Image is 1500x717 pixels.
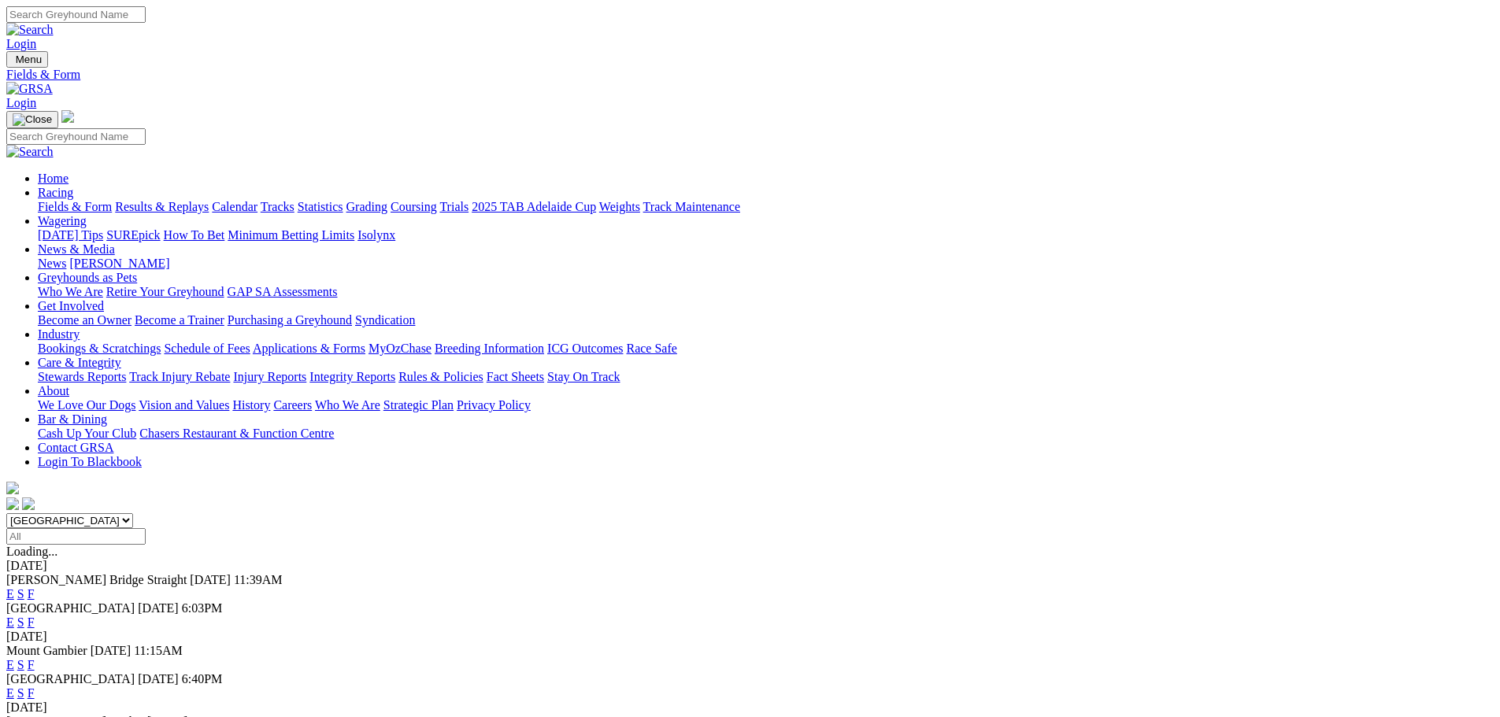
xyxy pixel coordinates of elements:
[182,601,223,615] span: 6:03PM
[309,370,395,383] a: Integrity Reports
[6,658,14,671] a: E
[6,630,1494,644] div: [DATE]
[164,342,250,355] a: Schedule of Fees
[212,200,257,213] a: Calendar
[487,370,544,383] a: Fact Sheets
[22,497,35,510] img: twitter.svg
[38,285,103,298] a: Who We Are
[6,96,36,109] a: Login
[38,398,135,412] a: We Love Our Dogs
[17,587,24,601] a: S
[28,658,35,671] a: F
[164,228,225,242] a: How To Bet
[6,672,135,686] span: [GEOGRAPHIC_DATA]
[38,228,103,242] a: [DATE] Tips
[298,200,343,213] a: Statistics
[6,615,14,629] a: E
[6,111,58,128] button: Toggle navigation
[28,587,35,601] a: F
[13,113,52,126] img: Close
[139,427,334,440] a: Chasers Restaurant & Function Centre
[17,686,24,700] a: S
[6,497,19,510] img: facebook.svg
[38,427,136,440] a: Cash Up Your Club
[38,242,115,256] a: News & Media
[106,228,160,242] a: SUREpick
[547,342,623,355] a: ICG Outcomes
[6,128,146,145] input: Search
[6,573,187,586] span: [PERSON_NAME] Bridge Straight
[233,370,306,383] a: Injury Reports
[398,370,483,383] a: Rules & Policies
[38,412,107,426] a: Bar & Dining
[38,441,113,454] a: Contact GRSA
[38,313,131,327] a: Become an Owner
[599,200,640,213] a: Weights
[6,482,19,494] img: logo-grsa-white.png
[38,200,1494,214] div: Racing
[346,200,387,213] a: Grading
[38,398,1494,412] div: About
[38,299,104,312] a: Get Involved
[38,285,1494,299] div: Greyhounds as Pets
[38,186,73,199] a: Racing
[38,356,121,369] a: Care & Integrity
[6,6,146,23] input: Search
[626,342,676,355] a: Race Safe
[135,313,224,327] a: Become a Trainer
[6,68,1494,82] a: Fields & Form
[228,228,354,242] a: Minimum Betting Limits
[38,370,1494,384] div: Care & Integrity
[6,145,54,159] img: Search
[383,398,454,412] a: Strategic Plan
[61,110,74,123] img: logo-grsa-white.png
[38,200,112,213] a: Fields & Form
[547,370,620,383] a: Stay On Track
[115,200,209,213] a: Results & Replays
[228,285,338,298] a: GAP SA Assessments
[38,257,1494,271] div: News & Media
[439,200,469,213] a: Trials
[38,342,1494,356] div: Industry
[182,672,223,686] span: 6:40PM
[472,200,596,213] a: 2025 TAB Adelaide Cup
[190,573,231,586] span: [DATE]
[6,528,146,545] input: Select date
[38,370,126,383] a: Stewards Reports
[38,455,142,468] a: Login To Blackbook
[369,342,431,355] a: MyOzChase
[129,370,230,383] a: Track Injury Rebate
[69,257,169,270] a: [PERSON_NAME]
[6,644,87,657] span: Mount Gambier
[6,545,57,558] span: Loading...
[273,398,312,412] a: Careers
[6,82,53,96] img: GRSA
[38,342,161,355] a: Bookings & Scratchings
[234,573,283,586] span: 11:39AM
[17,658,24,671] a: S
[138,672,179,686] span: [DATE]
[139,398,229,412] a: Vision and Values
[232,398,270,412] a: History
[6,700,1494,715] div: [DATE]
[6,686,14,700] a: E
[38,327,80,341] a: Industry
[38,313,1494,327] div: Get Involved
[6,51,48,68] button: Toggle navigation
[391,200,437,213] a: Coursing
[134,644,183,657] span: 11:15AM
[106,285,224,298] a: Retire Your Greyhound
[6,587,14,601] a: E
[17,615,24,629] a: S
[6,601,135,615] span: [GEOGRAPHIC_DATA]
[38,257,66,270] a: News
[91,644,131,657] span: [DATE]
[253,342,365,355] a: Applications & Forms
[457,398,531,412] a: Privacy Policy
[138,601,179,615] span: [DATE]
[38,172,69,185] a: Home
[6,559,1494,573] div: [DATE]
[28,615,35,629] a: F
[643,200,740,213] a: Track Maintenance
